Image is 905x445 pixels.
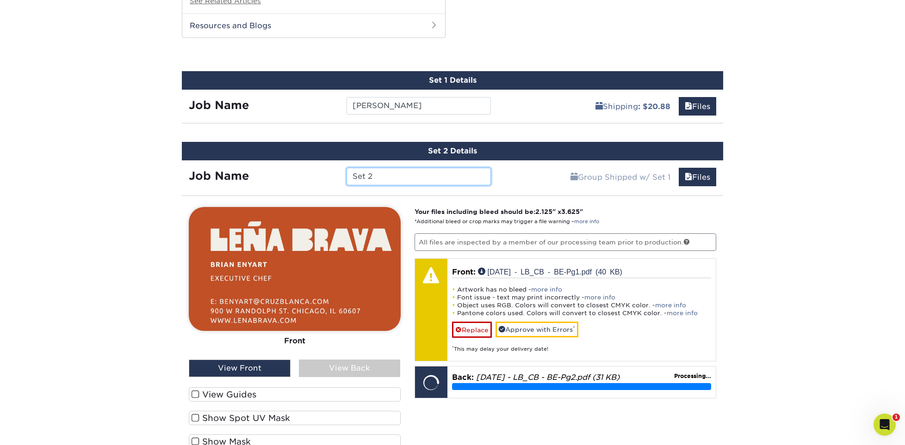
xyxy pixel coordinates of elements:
span: Back: [452,373,474,382]
div: Send us a messageWe typically reply in a few minutes [9,109,176,144]
strong: Job Name [189,169,249,183]
div: Creating Print-Ready Files [13,192,172,209]
span: Messages [77,311,109,318]
a: Files [679,97,716,116]
a: more info [584,294,615,301]
p: Hi [PERSON_NAME] [19,66,167,81]
li: Artwork has no bleed - [452,286,712,293]
a: Replace [452,322,492,338]
em: [DATE] - LB_CB - BE-Pg2.pdf (31 KB) [476,373,620,382]
li: Object uses RGB. Colors will convert to closest CMYK color. - [452,301,712,309]
a: more info [574,219,599,225]
a: Group Shipped w/ Set 1 [564,168,676,186]
span: Reach the customers that matter most, for less. [60,270,143,287]
button: Search for help [13,152,172,171]
div: View Back [299,360,401,377]
label: Show Spot UV Mask [189,411,401,425]
li: Pantone colors used. Colors will convert to closest CMYK color. - [452,309,712,317]
a: Files [679,168,716,186]
div: Send us a message [19,116,155,126]
div: This may delay your delivery date! [452,338,712,353]
button: Help [124,288,185,325]
label: View Guides [189,387,401,402]
span: Search for help [19,157,75,167]
span: 1 [893,414,900,421]
img: logo [19,18,81,32]
div: View Front [189,360,291,377]
strong: Your files including bleed should be: " x " [415,208,583,215]
div: Close [159,15,176,31]
div: Canva- Creating Print-Ready Files [13,226,172,243]
div: We typically reply in a few minutes [19,126,155,136]
span: 2.125 [535,208,552,215]
a: more info [667,310,698,317]
div: Canva- Creating Print-Ready Files [19,230,155,239]
div: Creating Print-Ready Files [19,195,155,205]
iframe: Intercom live chat [874,414,896,436]
img: Profile image for Irene [117,15,135,33]
div: Every Door Direct Mail® [60,260,166,269]
div: Print Order Status [13,175,172,192]
span: shipping [595,102,603,111]
strong: Job Name [189,98,249,112]
li: Font issue - text may print incorrectly - [452,293,712,301]
a: more info [655,302,686,309]
input: Enter a job name [347,168,490,185]
span: 3.625 [561,208,580,215]
div: Shipping Information and Services [13,209,172,226]
a: [DATE] - LB_CB - BE-Pg1.pdf (40 KB) [478,268,622,275]
a: more info [531,286,562,293]
small: *Additional bleed or crop marks may trigger a file warning – [415,219,599,225]
span: files [685,173,692,182]
span: Help [147,311,161,318]
span: files [685,102,692,111]
span: Home [20,311,41,318]
img: Profile image for Jenny [134,15,153,33]
span: Front: [452,268,476,276]
h2: Resources and Blogs [182,13,445,37]
div: Set 1 Details [182,71,723,90]
p: All files are inspected by a member of our processing team prior to production. [415,233,717,251]
button: Messages [62,288,123,325]
img: Profile image for Erica [99,15,118,33]
div: Front [189,331,401,351]
div: Set 2 Details [182,142,723,160]
b: : $20.88 [638,102,670,111]
span: shipping [570,173,578,182]
a: Shipping: $20.88 [589,97,676,116]
div: Shipping Information and Services [19,213,155,222]
input: Enter a job name [347,97,490,115]
p: How can we help? [19,81,167,97]
div: Every Door Direct Mail®Reach the customers that matter most, for less. [10,252,175,296]
div: Print Order Status [19,178,155,188]
a: Approve with Errors* [496,322,578,337]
